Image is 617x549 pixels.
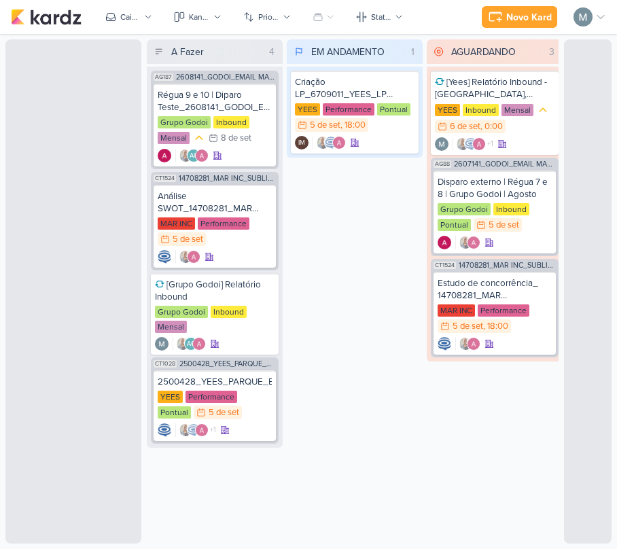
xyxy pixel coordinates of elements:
div: Criador(a): Caroline Traven De Andrade [158,250,171,264]
div: Criação LP_6709011_YEES_LP MEETING_PARQUE BUENA VISTA [295,76,415,101]
div: MAR INC [438,304,475,317]
img: Alessandra Gomes [187,250,200,264]
div: Mensal [158,132,190,144]
img: Alessandra Gomes [158,149,171,162]
div: Performance [323,103,374,116]
div: Criador(a): Caroline Traven De Andrade [438,337,451,351]
div: 1 [406,45,420,59]
img: Iara Santos [459,337,472,351]
img: Alessandra Gomes [467,337,480,351]
div: 8 de set [221,134,251,143]
img: Iara Santos [179,149,192,162]
button: Novo Kard [482,6,557,28]
div: Aline Gimenez Graciano [187,149,200,162]
div: Criador(a): Alessandra Gomes [438,236,451,249]
div: YEES [435,104,460,116]
img: Alessandra Gomes [467,236,480,249]
div: Inbound [211,306,247,318]
div: Grupo Godoi [438,203,491,215]
div: Prioridade Média [536,103,550,117]
div: Novo Kard [506,10,552,24]
p: AG [187,341,196,348]
div: Pontual [377,103,410,116]
span: AG187 [154,73,173,81]
div: 5 de set [310,121,340,130]
img: Iara Santos [316,136,330,149]
span: 2608141_GODOI_EMAIL MARKETING_SETEMBRO [176,73,276,81]
div: , 18:00 [483,322,508,331]
img: Alessandra Gomes [472,137,486,151]
div: 6 de set [450,122,480,131]
div: [Grupo Godoi] Relatório Inbound [155,279,275,303]
span: CT1524 [154,175,176,182]
img: kardz.app [11,9,82,25]
img: Caroline Traven De Andrade [187,423,200,437]
img: Caroline Traven De Andrade [158,250,171,264]
p: IM [298,140,305,147]
span: CT1028 [154,360,177,368]
div: Inbound [493,203,529,215]
img: Iara Santos [179,423,192,437]
div: Pontual [158,406,191,419]
div: Colaboradores: Iara Santos, Caroline Traven De Andrade, Alessandra Gomes [313,136,346,149]
div: , 0:00 [480,122,503,131]
img: Mariana Amorim [155,337,169,351]
div: Análise SWOT_14708281_MAR INC_SUBLIME_JARDINS_PLANEJAMENTO ESTRATÉGICO [158,190,272,215]
div: 5 de set [209,408,239,417]
img: Alessandra Gomes [195,423,209,437]
div: 3 [544,45,560,59]
img: Mariana Amorim [574,7,593,26]
img: Caroline Traven De Andrade [324,136,338,149]
div: Pontual [438,219,471,231]
span: AG88 [434,160,451,168]
span: CT1524 [434,262,456,269]
span: 14708281_MAR INC_SUBLIME_JARDINS_PLANEJAMENTO ESTRATÉGICO [459,262,556,269]
img: Iara Santos [456,137,470,151]
p: AG [190,153,198,160]
div: Inbound [213,116,249,128]
div: Colaboradores: Iara Santos, Aline Gimenez Graciano, Alessandra Gomes [173,337,206,351]
div: Prioridade Média [192,131,206,145]
div: Colaboradores: Iara Santos, Aline Gimenez Graciano, Alessandra Gomes [175,149,209,162]
div: Colaboradores: Iara Santos, Alessandra Gomes [455,337,480,351]
div: Criador(a): Mariana Amorim [435,137,448,151]
img: Caroline Traven De Andrade [464,137,478,151]
div: Régua 9 e 10 | Diparo Teste_2608141_GODOI_EMAIL MARKETING_SETEMBRO [158,89,272,113]
div: Criador(a): Alessandra Gomes [158,149,171,162]
div: Grupo Godoi [158,116,211,128]
img: Caroline Traven De Andrade [158,423,171,437]
div: Disparo externo | Régua 7 e 8 | Grupo Godoi | Agosto [438,176,552,200]
div: Aline Gimenez Graciano [184,337,198,351]
div: Criador(a): Caroline Traven De Andrade [158,423,171,437]
img: Mariana Amorim [435,137,448,151]
img: Iara Santos [176,337,190,351]
div: 4 [264,45,280,59]
div: Criador(a): Isabella Machado Guimarães [295,136,308,149]
div: Performance [186,391,237,403]
div: Colaboradores: Iara Santos, Alessandra Gomes [175,250,200,264]
div: , 18:00 [340,121,366,130]
span: +1 [486,139,493,149]
div: Colaboradores: Iara Santos, Caroline Traven De Andrade, Alessandra Gomes, Isabella Machado Guimarães [175,423,216,437]
div: [Yees] Relatório Inbound - Campinas, Sorocaba e São Paulo [435,76,554,101]
div: 5 de set [453,322,483,331]
div: Colaboradores: Iara Santos, Alessandra Gomes [455,236,480,249]
span: +1 [209,425,216,436]
span: 2607141_GODOI_EMAIL MARKETING_AGOSTO [454,160,556,168]
div: Grupo Godoi [155,306,208,318]
img: Iara Santos [179,250,192,264]
div: Performance [478,304,529,317]
div: Mensal [501,104,533,116]
div: 2500428_YEES_PARQUE_BUENA_VISTA_AJUSTE_LP [158,376,272,388]
div: 5 de set [489,221,519,230]
span: 14708281_MAR INC_SUBLIME_JARDINS_PLANEJAMENTO ESTRATÉGICO [179,175,276,182]
div: Criador(a): Mariana Amorim [155,337,169,351]
div: 5 de set [173,235,203,244]
img: Alessandra Gomes [192,337,206,351]
div: Estudo de concorrência_ 14708281_MAR INC_SUBLIME_JARDINS_PLANEJAMENTO ESTRATÉGICO [438,277,552,302]
img: Alessandra Gomes [438,236,451,249]
div: MAR INC [158,217,195,230]
div: Isabella Machado Guimarães [295,136,308,149]
img: Iara Santos [459,236,472,249]
span: 2500428_YEES_PARQUE_BUENA_VISTA_AJUSTE_LP [179,360,276,368]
